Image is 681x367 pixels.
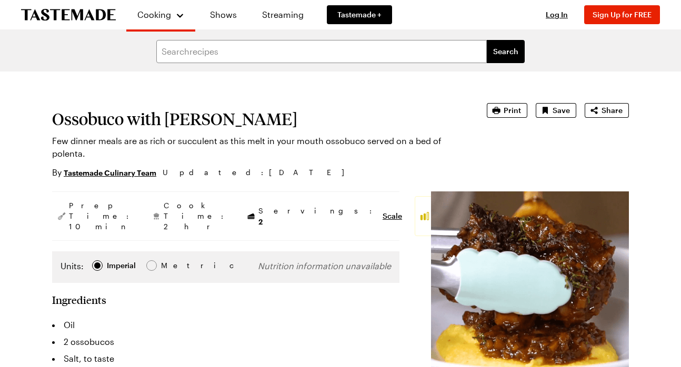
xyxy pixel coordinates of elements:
[164,200,229,232] span: Cook Time: 2 hr
[137,9,171,19] span: Cooking
[107,260,137,271] span: Imperial
[487,40,525,63] button: filters
[327,5,392,24] a: Tastemade +
[536,103,576,118] button: Save recipe
[602,105,623,116] span: Share
[52,317,399,333] li: Oil
[52,109,457,128] h1: Ossobuco with [PERSON_NAME]
[64,167,156,178] a: Tastemade Culinary Team
[107,260,136,271] div: Imperial
[337,9,382,20] span: Tastemade +
[258,216,263,226] span: 2
[493,46,518,57] span: Search
[504,105,521,116] span: Print
[52,166,156,179] p: By
[593,10,652,19] span: Sign Up for FREE
[52,135,457,160] p: Few dinner meals are as rich or succulent as this melt in your mouth ossobuco served on a bed of ...
[52,333,399,350] li: 2 ossobucos
[383,211,402,221] button: Scale
[52,350,399,367] li: Salt, to taste
[553,105,570,116] span: Save
[584,5,660,24] button: Sign Up for FREE
[163,167,355,178] span: Updated : [DATE]
[137,4,185,25] button: Cooking
[61,260,183,274] div: Imperial Metric
[161,260,184,271] span: Metric
[21,9,116,21] a: To Tastemade Home Page
[61,260,84,272] label: Units:
[585,103,629,118] button: Share
[258,261,391,271] span: Nutrition information unavailable
[52,293,106,306] h2: Ingredients
[161,260,183,271] div: Metric
[258,206,377,227] span: Servings:
[546,10,568,19] span: Log In
[487,103,527,118] button: Print
[536,9,578,20] button: Log In
[69,200,134,232] span: Prep Time: 10 min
